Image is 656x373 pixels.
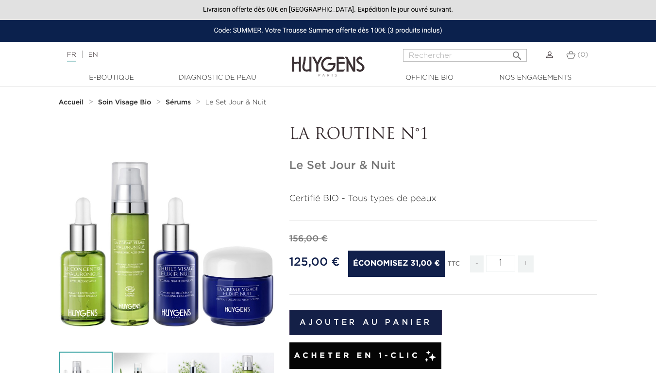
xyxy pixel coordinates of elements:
div: TTC [448,254,460,280]
span: + [518,255,534,272]
img: Huygens [292,41,365,78]
a: Accueil [59,99,86,106]
i:  [511,47,523,59]
a: EN [88,51,98,58]
span: (0) [577,51,588,58]
a: Nos engagements [487,73,584,83]
span: Économisez 31,00 € [348,251,445,277]
span: 125,00 € [289,256,340,268]
a: Sérums [166,99,193,106]
strong: Soin Visage Bio [98,99,151,106]
input: Quantité [486,255,515,272]
p: LA ROUTINE N°1 [289,126,598,144]
span: - [470,255,484,272]
input: Rechercher [403,49,527,62]
span: 156,00 € [289,235,328,243]
h1: Le Set Jour & Nuit [289,159,598,173]
span: Le Set Jour & Nuit [205,99,267,106]
button:  [508,46,526,59]
div: | [62,49,266,61]
a: Officine Bio [381,73,478,83]
a: E-Boutique [63,73,160,83]
a: Diagnostic de peau [169,73,266,83]
strong: Accueil [59,99,84,106]
p: Certifié BIO - Tous types de peaux [289,192,598,205]
button: Ajouter au panier [289,310,442,335]
a: FR [67,51,76,62]
a: Soin Visage Bio [98,99,154,106]
a: Le Set Jour & Nuit [205,99,267,106]
strong: Sérums [166,99,191,106]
